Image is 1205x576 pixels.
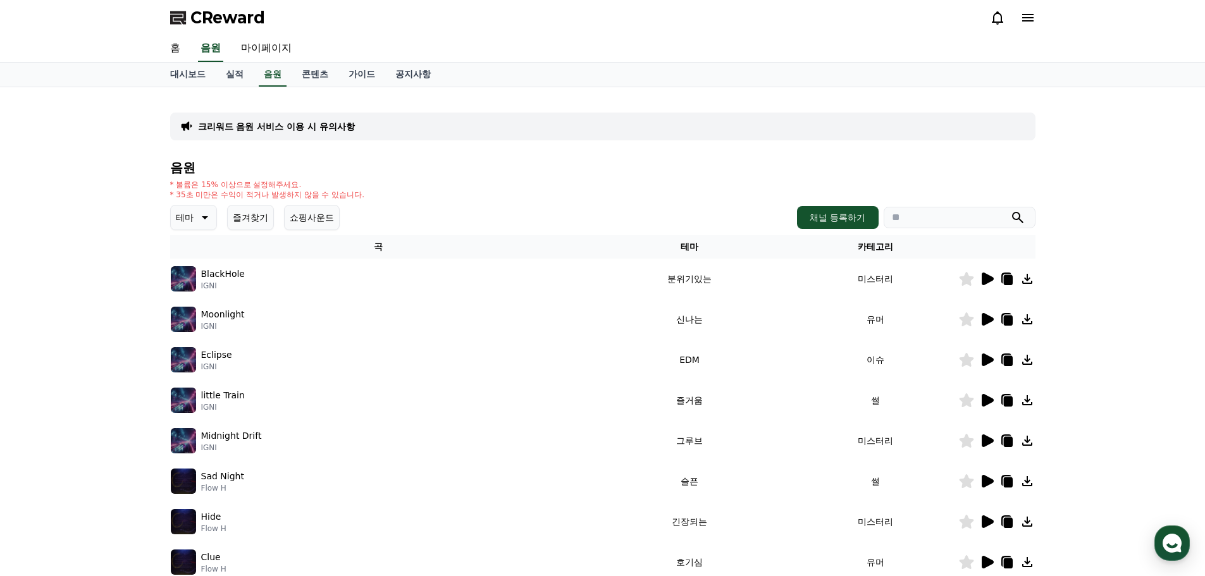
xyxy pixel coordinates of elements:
[586,299,792,340] td: 신나는
[201,402,245,412] p: IGNI
[793,340,958,380] td: 이슈
[163,401,243,432] a: 설정
[170,190,365,200] p: * 35초 미만은 수익이 적거나 발생하지 않을 수 있습니다.
[231,35,302,62] a: 마이페이지
[201,524,226,534] p: Flow H
[586,420,792,461] td: 그루브
[116,420,131,431] span: 대화
[171,388,196,413] img: music
[198,35,223,62] a: 음원
[201,551,221,564] p: Clue
[171,549,196,575] img: music
[171,469,196,494] img: music
[171,509,196,534] img: music
[284,205,340,230] button: 쇼핑사운드
[793,501,958,542] td: 미스터리
[170,235,587,259] th: 곡
[586,340,792,380] td: EDM
[793,380,958,420] td: 썰
[586,259,792,299] td: 분위기있는
[201,281,245,291] p: IGNI
[201,362,232,372] p: IGNI
[83,401,163,432] a: 대화
[201,429,262,443] p: Midnight Drift
[201,267,245,281] p: BlackHole
[586,461,792,501] td: 슬픈
[793,259,958,299] td: 미스터리
[797,206,878,229] button: 채널 등록하기
[4,401,83,432] a: 홈
[170,161,1035,175] h4: 음원
[195,420,211,430] span: 설정
[201,348,232,362] p: Eclipse
[216,63,254,87] a: 실적
[170,8,265,28] a: CReward
[171,428,196,453] img: music
[170,180,365,190] p: * 볼륨은 15% 이상으로 설정해주세요.
[201,443,262,453] p: IGNI
[171,347,196,372] img: music
[385,63,441,87] a: 공지사항
[201,510,221,524] p: Hide
[171,266,196,291] img: music
[190,8,265,28] span: CReward
[201,308,245,321] p: Moonlight
[586,380,792,420] td: 즐거움
[227,205,274,230] button: 즐겨찾기
[198,120,355,133] a: 크리워드 음원 서비스 이용 시 유의사항
[170,205,217,230] button: 테마
[171,307,196,332] img: music
[793,235,958,259] th: 카테고리
[201,564,226,574] p: Flow H
[160,35,190,62] a: 홈
[793,299,958,340] td: 유머
[292,63,338,87] a: 콘텐츠
[201,483,244,493] p: Flow H
[176,209,194,226] p: 테마
[160,63,216,87] a: 대시보드
[201,321,245,331] p: IGNI
[793,461,958,501] td: 썰
[338,63,385,87] a: 가이드
[586,501,792,542] td: 긴장되는
[40,420,47,430] span: 홈
[586,235,792,259] th: 테마
[201,470,244,483] p: Sad Night
[201,389,245,402] p: little Train
[793,420,958,461] td: 미스터리
[259,63,287,87] a: 음원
